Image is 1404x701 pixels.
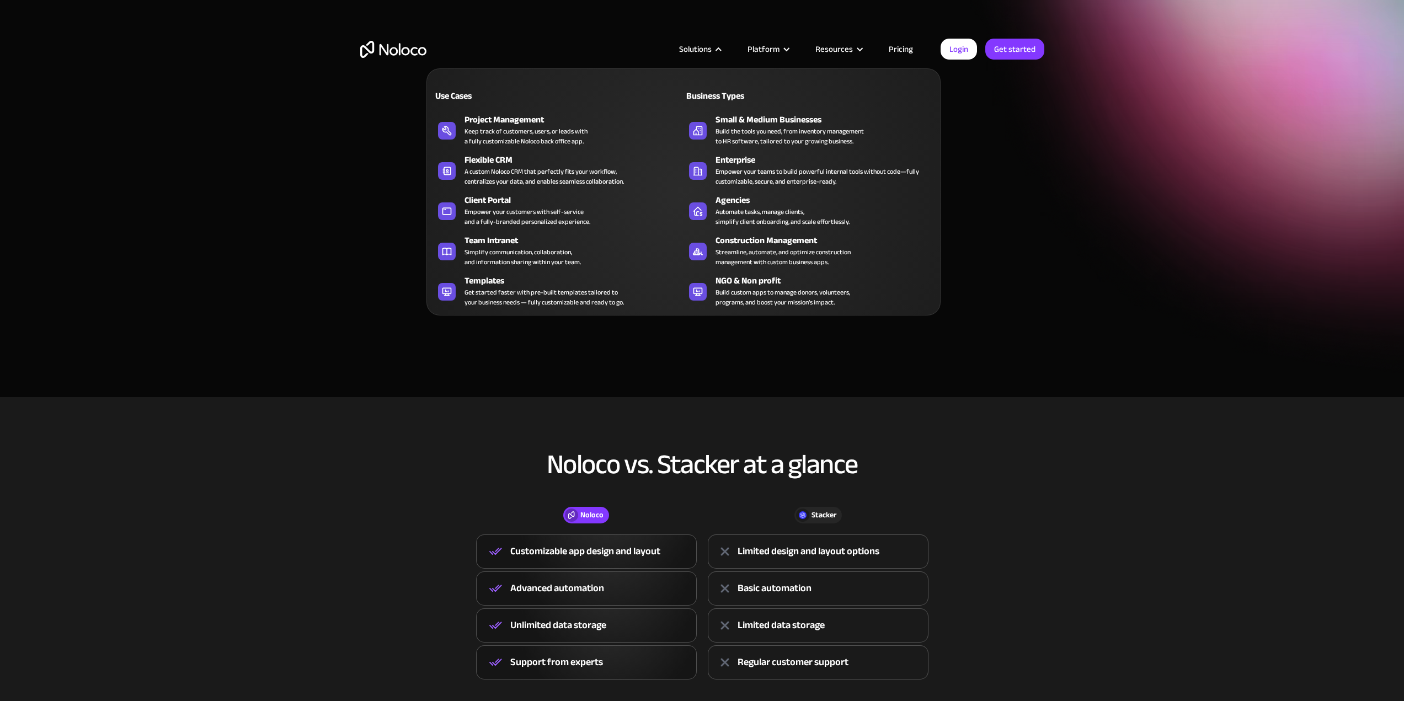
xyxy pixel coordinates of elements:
div: Client Portal [465,194,688,207]
div: Enterprise [716,153,939,167]
div: Build the tools you need, from inventory management to HR software, tailored to your growing busi... [716,126,864,146]
div: Project Management [465,113,688,126]
div: Automate tasks, manage clients, simplify client onboarding, and scale effortlessly. [716,207,850,227]
div: Noloco [580,509,604,521]
div: Team Intranet [465,234,688,247]
div: NGO & Non profit [716,274,939,287]
div: Resources [815,42,853,56]
div: Solutions [665,42,734,56]
a: Flexible CRMA custom Noloco CRM that perfectly fits your workflow,centralizes your data, and enab... [433,151,684,189]
div: Unlimited data storage [510,617,606,634]
div: Keep track of customers, users, or leads with a fully customizable Noloco back office app. [465,126,588,146]
a: Project ManagementKeep track of customers, users, or leads witha fully customizable Noloco back o... [433,111,684,148]
div: Use Cases [433,89,553,103]
div: Templates [465,274,688,287]
a: Business Types [684,83,935,108]
div: Flexible CRM [465,153,688,167]
div: Advanced automation [510,580,604,597]
nav: Solutions [426,53,941,315]
div: Stacker [812,509,836,521]
div: Resources [802,42,875,56]
div: Regular customer support [738,654,848,671]
a: Team IntranetSimplify communication, collaboration,and information sharing within your team. [433,232,684,269]
a: TemplatesGet started faster with pre-built templates tailored toyour business needs — fully custo... [433,272,684,309]
div: Empower your customers with self-service and a fully-branded personalized experience. [465,207,590,227]
div: Simplify communication, collaboration, and information sharing within your team. [465,247,581,267]
a: Pricing [875,42,927,56]
div: Construction Management [716,234,939,247]
div: Business Types [684,89,804,103]
div: Agencies [716,194,939,207]
div: Solutions [679,42,712,56]
h1: Noloco vs. Stacker: How Do They Compare? [360,128,1044,194]
div: Platform [734,42,802,56]
a: Login [941,39,977,60]
div: Customizable app design and layout [510,543,660,560]
div: A custom Noloco CRM that perfectly fits your workflow, centralizes your data, and enables seamles... [465,167,624,186]
div: Empower your teams to build powerful internal tools without code—fully customizable, secure, and ... [716,167,929,186]
a: Small & Medium BusinessesBuild the tools you need, from inventory managementto HR software, tailo... [684,111,935,148]
div: Platform [748,42,780,56]
div: Limited data storage [738,617,825,634]
a: EnterpriseEmpower your teams to build powerful internal tools without code—fully customizable, se... [684,151,935,189]
a: Construction ManagementStreamline, automate, and optimize constructionmanagement with custom busi... [684,232,935,269]
div: Limited design and layout options [738,543,879,560]
div: Get started faster with pre-built templates tailored to your business needs — fully customizable ... [465,287,624,307]
div: Support from experts [510,654,603,671]
a: Client PortalEmpower your customers with self-serviceand a fully-branded personalized experience. [433,191,684,229]
div: Streamline, automate, and optimize construction management with custom business apps. [716,247,851,267]
a: AgenciesAutomate tasks, manage clients,simplify client onboarding, and scale effortlessly. [684,191,935,229]
a: home [360,41,426,58]
h2: Noloco vs. Stacker at a glance [360,450,1044,479]
a: Get started [985,39,1044,60]
a: Use Cases [433,83,684,108]
div: Small & Medium Businesses [716,113,939,126]
a: NGO & Non profitBuild custom apps to manage donors, volunteers,programs, and boost your mission’s... [684,272,935,309]
div: Basic automation [738,580,812,597]
div: Build custom apps to manage donors, volunteers, programs, and boost your mission’s impact. [716,287,850,307]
